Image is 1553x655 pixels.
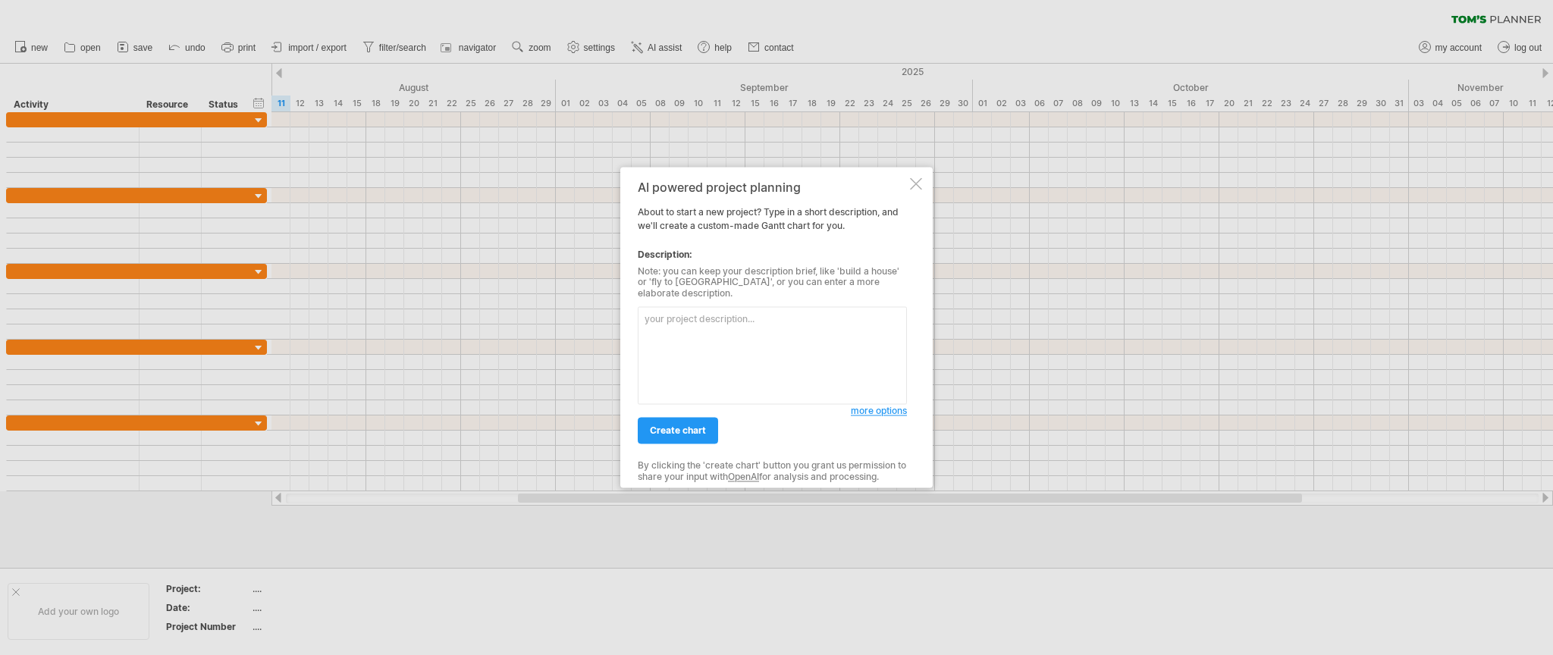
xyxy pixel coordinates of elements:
[638,266,907,299] div: Note: you can keep your description brief, like 'build a house' or 'fly to [GEOGRAPHIC_DATA]', or...
[638,180,907,194] div: AI powered project planning
[728,471,759,482] a: OpenAI
[638,248,907,262] div: Description:
[638,461,907,483] div: By clicking the 'create chart' button you grant us permission to share your input with for analys...
[851,406,907,417] span: more options
[650,425,706,437] span: create chart
[851,405,907,418] a: more options
[638,180,907,474] div: About to start a new project? Type in a short description, and we'll create a custom-made Gantt c...
[638,418,718,444] a: create chart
